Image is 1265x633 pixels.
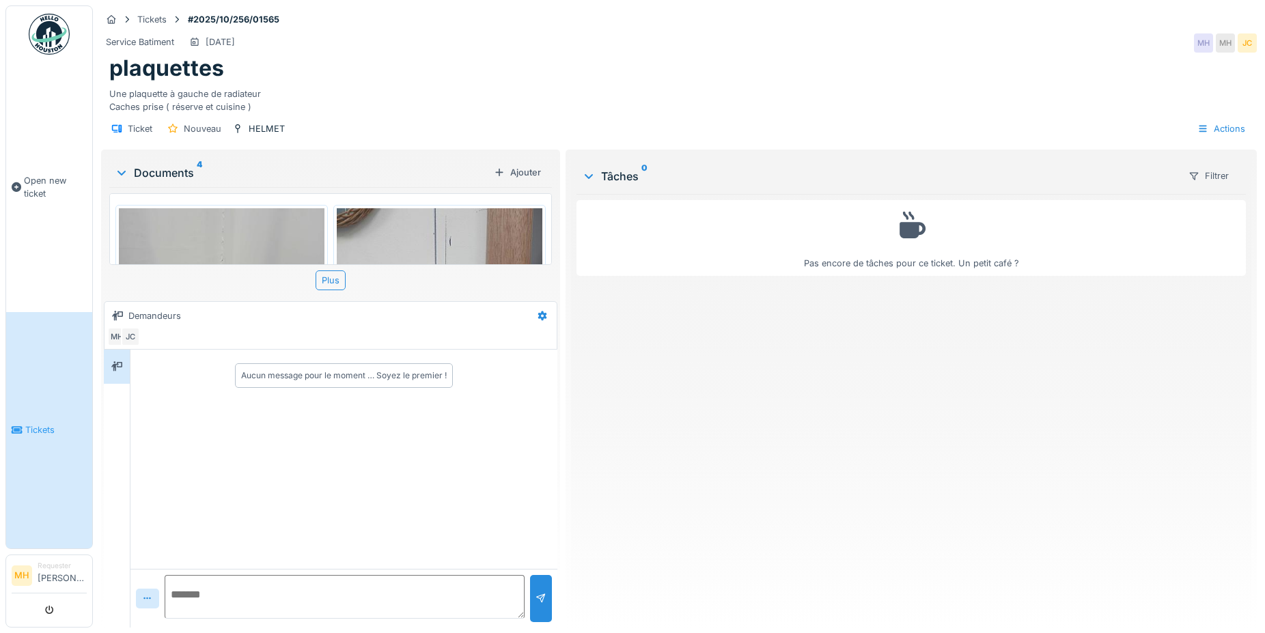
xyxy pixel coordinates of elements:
strong: #2025/10/256/01565 [182,13,285,26]
img: Badge_color-CXgf-gQk.svg [29,14,70,55]
div: [DATE] [206,36,235,48]
div: MH [1216,33,1235,53]
div: Pas encore de tâches pour ce ticket. Un petit café ? [585,206,1237,270]
div: MH [1194,33,1213,53]
div: MH [107,327,126,346]
div: Actions [1191,119,1251,139]
img: p5th03rzrask28q5t00f4ndexy59 [119,208,324,414]
li: [PERSON_NAME] [38,561,87,590]
div: Tâches [582,168,1177,184]
sup: 4 [197,165,202,181]
div: Aucun message pour le moment … Soyez le premier ! [241,369,447,382]
div: JC [1238,33,1257,53]
div: Nouveau [184,122,221,135]
div: Une plaquette à gauche de radiateur Caches prise ( réserve et cuisine ) [109,82,1249,113]
div: HELMET [249,122,285,135]
a: MH Requester[PERSON_NAME] [12,561,87,593]
a: Open new ticket [6,62,92,312]
div: Requester [38,561,87,571]
div: Service Batiment [106,36,174,48]
sup: 0 [641,168,648,184]
div: JC [121,327,140,346]
div: Filtrer [1182,166,1235,186]
h1: plaquettes [109,55,224,81]
div: Documents [115,165,488,181]
li: MH [12,565,32,586]
span: Open new ticket [24,174,87,200]
div: Tickets [137,13,167,26]
a: Tickets [6,312,92,549]
span: Tickets [25,423,87,436]
div: Ticket [128,122,152,135]
div: Plus [316,270,346,290]
img: xcmi64zga1zui2m1uryg8ptiycdp [337,208,542,414]
div: Demandeurs [128,309,181,322]
div: Ajouter [488,163,546,182]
